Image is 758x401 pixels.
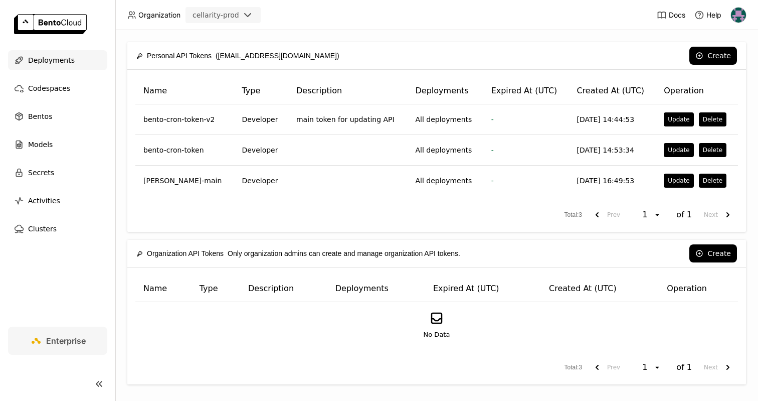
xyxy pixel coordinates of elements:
div: ([EMAIL_ADDRESS][DOMAIN_NAME]) [136,45,339,66]
th: Description [240,276,327,302]
a: Models [8,135,107,155]
span: - [491,177,494,185]
th: Deployments [408,78,483,104]
span: of 1 [676,362,692,372]
td: [PERSON_NAME]-main [135,166,234,196]
th: Deployments [327,276,425,302]
button: previous page. current page 1 of 1 [587,206,624,224]
td: Developer [234,104,288,135]
span: Enterprise [46,336,86,346]
td: [DATE] 14:44:53 [568,104,656,135]
td: bento-cron-token-v2 [135,104,234,135]
th: Name [135,78,234,104]
button: previous page. current page 1 of 1 [587,358,624,376]
div: 1 [639,210,653,220]
button: next page. current page 1 of 1 [700,206,738,224]
th: Expired At (UTC) [425,276,541,302]
td: Developer [234,166,288,196]
a: Docs [657,10,685,20]
td: [DATE] 16:49:53 [568,166,656,196]
a: Codespaces [8,78,107,98]
th: Created At (UTC) [568,78,656,104]
td: [DATE] 14:53:34 [568,135,656,166]
span: Clusters [28,223,57,235]
span: of 1 [676,210,692,220]
button: Delete [699,143,726,157]
th: Type [192,276,240,302]
button: Update [664,143,693,157]
td: All deployments [408,166,483,196]
span: - [491,146,494,154]
span: - [491,115,494,123]
div: Help [694,10,721,20]
button: Update [664,174,693,188]
a: Activities [8,191,107,211]
th: Expired At (UTC) [483,78,569,104]
th: Operation [659,276,738,302]
div: 1 [639,362,653,372]
th: Type [234,78,288,104]
span: Activities [28,195,60,207]
th: Name [135,276,192,302]
td: main token for updating API [288,104,408,135]
span: Secrets [28,167,54,179]
a: Enterprise [8,327,107,355]
svg: open [653,211,661,219]
button: Delete [699,174,726,188]
a: Clusters [8,219,107,239]
button: Create [689,244,737,262]
span: Codespaces [28,82,70,94]
span: No Data [424,330,450,340]
td: bento-cron-token [135,135,234,166]
td: Developer [234,135,288,166]
a: Bentos [8,106,107,126]
span: Total : 3 [564,210,582,220]
div: Only organization admins can create and manage organization API tokens. [136,243,460,264]
span: Organization [138,11,180,20]
span: Bentos [28,110,52,122]
button: Update [664,112,693,126]
button: Delete [699,112,726,126]
div: cellarity-prod [193,10,239,20]
th: Description [288,78,408,104]
a: Deployments [8,50,107,70]
span: Docs [669,11,685,20]
span: Organization API Tokens [147,248,224,259]
span: Total : 3 [564,363,582,372]
button: next page. current page 1 of 1 [700,358,738,376]
img: Ragy [731,8,746,23]
span: Personal API Tokens [147,50,212,61]
th: Created At (UTC) [541,276,659,302]
span: Models [28,139,53,151]
input: Selected cellarity-prod. [240,11,241,21]
svg: open [653,363,661,371]
button: Create [689,47,737,65]
img: logo [14,14,87,34]
a: Secrets [8,163,107,183]
td: All deployments [408,104,483,135]
span: Help [706,11,721,20]
td: All deployments [408,135,483,166]
th: Operation [656,78,738,104]
span: Deployments [28,54,75,66]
